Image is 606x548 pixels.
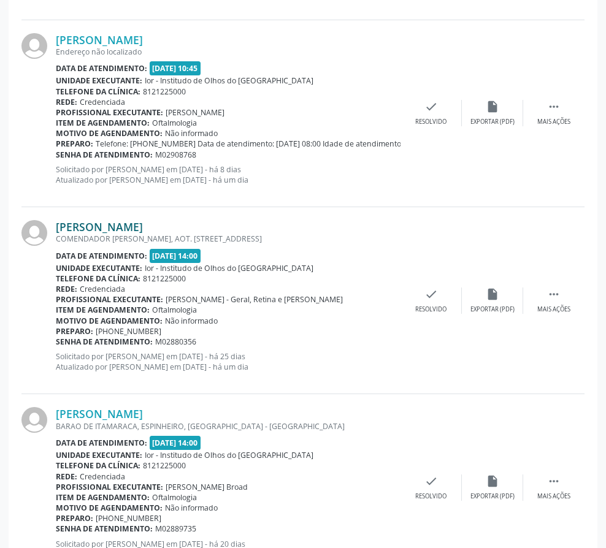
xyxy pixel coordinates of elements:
span: [PERSON_NAME] Broad [166,482,248,492]
b: Unidade executante: [56,263,142,273]
b: Item de agendamento: [56,492,150,503]
b: Telefone da clínica: [56,460,140,471]
span: [DATE] 14:00 [150,436,201,450]
b: Item de agendamento: [56,118,150,128]
b: Profissional executante: [56,482,163,492]
div: Endereço não localizado [56,47,401,57]
b: Data de atendimento: [56,251,147,261]
div: Exportar (PDF) [470,305,515,314]
b: Data de atendimento: [56,438,147,448]
b: Motivo de agendamento: [56,316,163,326]
span: [PERSON_NAME] [166,107,224,118]
i:  [547,287,561,301]
i: check [424,100,438,113]
span: Credenciada [80,284,125,294]
span: Ior - Institudo de Olhos do [GEOGRAPHIC_DATA] [145,75,313,86]
i: check [424,287,438,301]
img: img [21,407,47,433]
img: img [21,220,47,246]
p: Solicitado por [PERSON_NAME] em [DATE] - há 25 dias Atualizado por [PERSON_NAME] em [DATE] - há u... [56,351,401,372]
b: Motivo de agendamento: [56,503,163,513]
b: Item de agendamento: [56,305,150,315]
div: Resolvido [415,118,447,126]
span: Telefone: [PHONE_NUMBER] Data de atendimento: [DATE] 08:00 Idade de atendimento: de 7 a 120 anos [96,139,460,149]
b: Unidade executante: [56,75,142,86]
span: Credenciada [80,97,125,107]
span: 8121225000 [143,273,186,284]
i: insert_drive_file [486,100,499,113]
b: Data de atendimento: [56,63,147,74]
a: [PERSON_NAME] [56,33,143,47]
div: Mais ações [537,492,570,501]
b: Unidade executante: [56,450,142,460]
span: Oftalmologia [152,118,197,128]
img: img [21,33,47,59]
i: insert_drive_file [486,474,499,488]
i: check [424,474,438,488]
b: Rede: [56,471,77,482]
a: [PERSON_NAME] [56,220,143,234]
i: insert_drive_file [486,287,499,301]
b: Telefone da clínica: [56,86,140,97]
b: Senha de atendimento: [56,523,153,534]
span: [PERSON_NAME] - Geral, Retina e [PERSON_NAME] [166,294,343,305]
span: [PHONE_NUMBER] [96,326,161,337]
div: COMENDADOR [PERSON_NAME], AOT. [STREET_ADDRESS] [56,234,401,244]
div: Resolvido [415,492,447,501]
span: Não informado [165,503,218,513]
div: Exportar (PDF) [470,118,515,126]
b: Rede: [56,97,77,107]
span: Não informado [165,316,218,326]
b: Profissional executante: [56,294,163,305]
a: [PERSON_NAME] [56,407,143,421]
b: Telefone da clínica: [56,273,140,284]
span: M02908768 [155,150,196,160]
p: Solicitado por [PERSON_NAME] em [DATE] - há 8 dias Atualizado por [PERSON_NAME] em [DATE] - há um... [56,164,401,185]
div: Mais ações [537,305,570,314]
div: Resolvido [415,305,447,314]
span: Não informado [165,128,218,139]
b: Preparo: [56,513,93,523]
b: Preparo: [56,139,93,149]
b: Senha de atendimento: [56,337,153,347]
span: Oftalmologia [152,305,197,315]
span: Credenciada [80,471,125,482]
span: [PHONE_NUMBER] [96,513,161,523]
span: 8121225000 [143,460,186,471]
span: [DATE] 10:45 [150,61,201,75]
span: 8121225000 [143,86,186,97]
b: Profissional executante: [56,107,163,118]
div: Exportar (PDF) [470,492,515,501]
span: Ior - Institudo de Olhos do [GEOGRAPHIC_DATA] [145,450,313,460]
b: Rede: [56,284,77,294]
i:  [547,474,561,488]
i:  [547,100,561,113]
span: M02889735 [155,523,196,534]
b: Senha de atendimento: [56,150,153,160]
div: Mais ações [537,118,570,126]
div: BARAO DE ITAMARACA, ESPINHEIRO, [GEOGRAPHIC_DATA] - [GEOGRAPHIC_DATA] [56,421,401,432]
span: M02880356 [155,337,196,347]
span: [DATE] 14:00 [150,249,201,263]
b: Motivo de agendamento: [56,128,163,139]
b: Preparo: [56,326,93,337]
span: Oftalmologia [152,492,197,503]
span: Ior - Institudo de Olhos do [GEOGRAPHIC_DATA] [145,263,313,273]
